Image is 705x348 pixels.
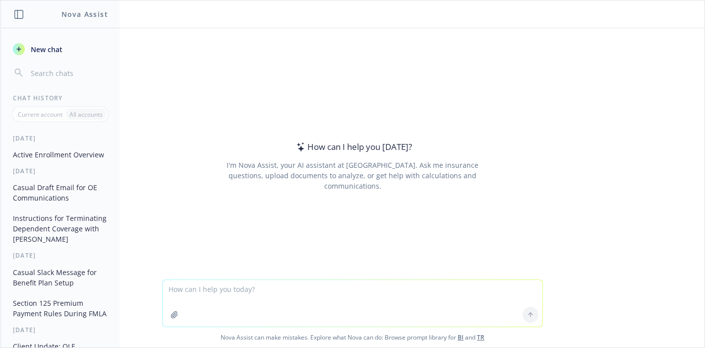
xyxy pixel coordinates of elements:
[69,110,103,119] p: All accounts
[9,179,112,206] button: Casual Draft Email for OE Communications
[61,9,108,19] h1: Nova Assist
[1,326,119,334] div: [DATE]
[477,333,484,342] a: TR
[29,66,108,80] input: Search chats
[18,110,62,119] p: Current account
[1,94,119,102] div: Chat History
[458,333,464,342] a: BI
[1,134,119,142] div: [DATE]
[294,140,412,153] div: How can I help you [DATE]?
[9,264,112,291] button: Casual Slack Message for Benefit Plan Setup
[9,210,112,247] button: Instructions for Terminating Dependent Coverage with [PERSON_NAME]
[4,327,701,348] span: Nova Assist can make mistakes. Explore what Nova can do: Browse prompt library for and
[9,295,112,322] button: Section 125 Premium Payment Rules During FMLA
[1,167,119,175] div: [DATE]
[29,44,62,55] span: New chat
[9,40,112,58] button: New chat
[213,160,492,191] div: I'm Nova Assist, your AI assistant at [GEOGRAPHIC_DATA]. Ask me insurance questions, upload docum...
[1,251,119,260] div: [DATE]
[9,146,112,163] button: Active Enrollment Overview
